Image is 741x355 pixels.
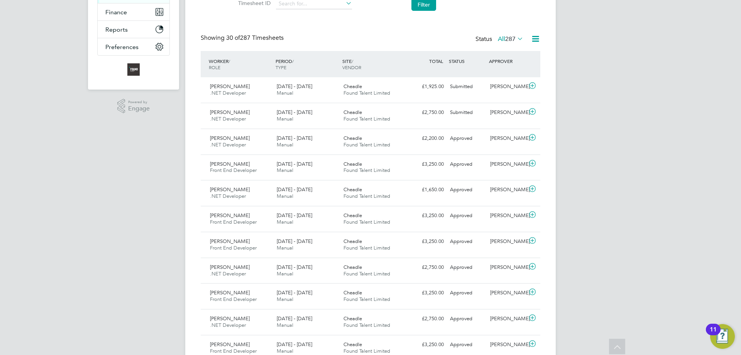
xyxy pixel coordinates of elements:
img: foundtalent-logo-retina.png [127,63,140,76]
div: [PERSON_NAME] [487,132,527,145]
span: Manual [277,167,293,173]
span: [PERSON_NAME] [210,238,250,245]
span: Found Talent Limited [343,270,390,277]
span: Found Talent Limited [343,296,390,302]
span: .NET Developer [210,322,246,328]
div: STATUS [447,54,487,68]
span: [PERSON_NAME] [210,212,250,219]
div: [PERSON_NAME] [487,106,527,119]
div: Approved [447,287,487,299]
span: [PERSON_NAME] [210,161,250,167]
span: Manual [277,90,293,96]
span: [DATE] - [DATE] [277,83,312,90]
div: [PERSON_NAME] [487,183,527,196]
span: Cheadle [343,161,362,167]
span: Manual [277,193,293,199]
div: £3,250.00 [407,158,447,171]
span: [DATE] - [DATE] [277,289,312,296]
span: Found Talent Limited [343,141,390,148]
span: Found Talent Limited [343,90,390,96]
span: Found Talent Limited [343,193,390,199]
span: [DATE] - [DATE] [277,161,312,167]
span: Front End Developer [210,296,257,302]
span: 287 [505,35,516,43]
span: [PERSON_NAME] [210,83,250,90]
span: [DATE] - [DATE] [277,238,312,245]
label: All [498,35,523,43]
div: £3,250.00 [407,287,447,299]
div: SITE [340,54,407,74]
span: Cheadle [343,83,362,90]
div: [PERSON_NAME] [487,158,527,171]
div: Approved [447,235,487,248]
div: Approved [447,313,487,325]
div: £2,200.00 [407,132,447,145]
span: Manual [277,245,293,251]
div: 11 [710,330,717,340]
span: Manual [277,141,293,148]
button: Preferences [98,38,169,55]
span: [DATE] - [DATE] [277,186,312,193]
span: .NET Developer [210,270,246,277]
span: Found Talent Limited [343,245,390,251]
div: £2,750.00 [407,261,447,274]
span: Cheadle [343,264,362,270]
span: ROLE [209,64,220,70]
div: £2,750.00 [407,106,447,119]
span: [DATE] - [DATE] [277,135,312,141]
span: / [352,58,353,64]
span: Front End Developer [210,219,257,225]
span: Cheadle [343,212,362,219]
div: £1,650.00 [407,183,447,196]
span: Front End Developer [210,348,257,354]
div: £2,750.00 [407,313,447,325]
span: VENDOR [342,64,361,70]
div: [PERSON_NAME] [487,313,527,325]
a: Go to home page [97,63,170,76]
span: Found Talent Limited [343,219,390,225]
span: .NET Developer [210,90,246,96]
span: [PERSON_NAME] [210,315,250,322]
span: [PERSON_NAME] [210,289,250,296]
span: 287 Timesheets [226,34,284,42]
span: .NET Developer [210,116,246,122]
span: TOTAL [429,58,443,64]
span: Found Talent Limited [343,348,390,354]
div: [PERSON_NAME] [487,338,527,351]
span: .NET Developer [210,141,246,148]
div: PERIOD [274,54,340,74]
span: Cheadle [343,186,362,193]
span: Powered by [128,99,150,105]
span: Manual [277,322,293,328]
div: £3,250.00 [407,209,447,222]
span: Reports [105,26,128,33]
div: Approved [447,338,487,351]
span: .NET Developer [210,193,246,199]
span: 30 of [226,34,240,42]
span: [PERSON_NAME] [210,109,250,116]
span: / [292,58,294,64]
div: [PERSON_NAME] [487,80,527,93]
span: Preferences [105,43,139,51]
span: [PERSON_NAME] [210,186,250,193]
div: Showing [201,34,285,42]
div: Approved [447,183,487,196]
span: Manual [277,219,293,225]
div: Submitted [447,80,487,93]
div: Submitted [447,106,487,119]
span: Found Talent Limited [343,322,390,328]
div: [PERSON_NAME] [487,261,527,274]
div: Status [475,34,525,45]
div: [PERSON_NAME] [487,209,527,222]
span: Found Talent Limited [343,116,390,122]
span: [PERSON_NAME] [210,341,250,348]
span: [DATE] - [DATE] [277,109,312,116]
div: [PERSON_NAME] [487,235,527,248]
span: Front End Developer [210,167,257,173]
span: [DATE] - [DATE] [277,315,312,322]
div: Approved [447,209,487,222]
span: Cheadle [343,109,362,116]
button: Finance [98,3,169,20]
span: Manual [277,348,293,354]
span: TYPE [276,64,286,70]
